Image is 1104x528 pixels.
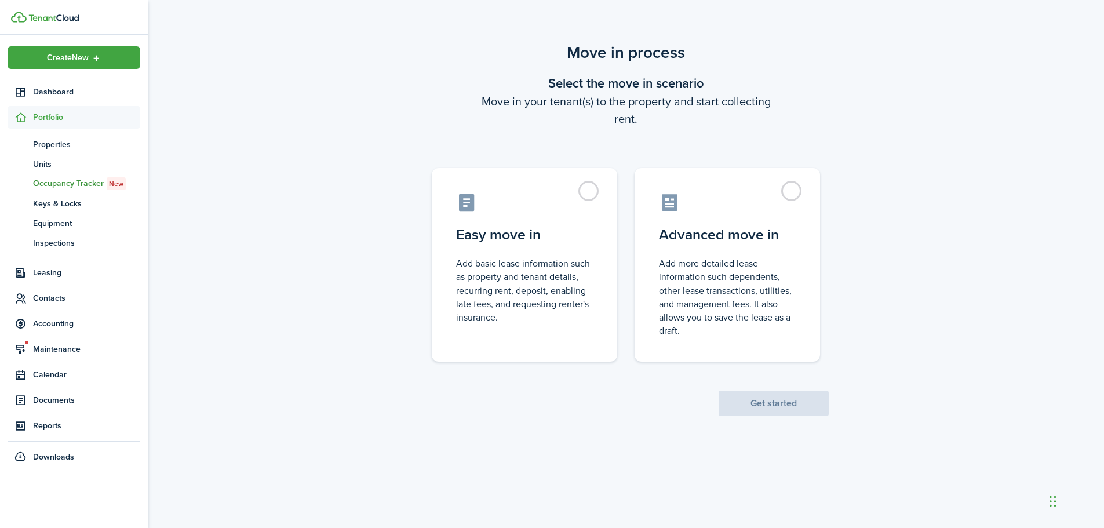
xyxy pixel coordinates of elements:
span: Units [33,158,140,170]
a: Reports [8,414,140,437]
span: Properties [33,139,140,151]
a: Dashboard [8,81,140,103]
span: Documents [33,394,140,406]
span: Portfolio [33,111,140,123]
img: TenantCloud [28,14,79,21]
span: Reports [33,420,140,432]
a: Equipment [8,213,140,233]
span: Calendar [33,369,140,381]
span: Equipment [33,217,140,230]
span: New [109,179,123,189]
span: Maintenance [33,343,140,355]
a: Inspections [8,233,140,253]
scenario-title: Move in process [423,41,829,65]
wizard-step-header-description: Move in your tenant(s) to the property and start collecting rent. [423,93,829,128]
a: Properties [8,134,140,154]
div: Drag [1050,484,1056,519]
span: Keys & Locks [33,198,140,210]
span: Leasing [33,267,140,279]
span: Inspections [33,237,140,249]
span: Dashboard [33,86,140,98]
control-radio-card-title: Easy move in [456,224,593,245]
control-radio-card-description: Add basic lease information such as property and tenant details, recurring rent, deposit, enablin... [456,257,593,324]
a: Occupancy TrackerNew [8,174,140,194]
iframe: Chat Widget [1046,472,1104,528]
span: Contacts [33,292,140,304]
span: Occupancy Tracker [33,177,140,190]
span: Accounting [33,318,140,330]
a: Units [8,154,140,174]
button: Open menu [8,46,140,69]
span: Downloads [33,451,74,463]
img: TenantCloud [11,12,27,23]
span: Create New [47,54,89,62]
a: Keys & Locks [8,194,140,213]
control-radio-card-description: Add more detailed lease information such dependents, other lease transactions, utilities, and man... [659,257,796,337]
control-radio-card-title: Advanced move in [659,224,796,245]
wizard-step-header-title: Select the move in scenario [423,74,829,93]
